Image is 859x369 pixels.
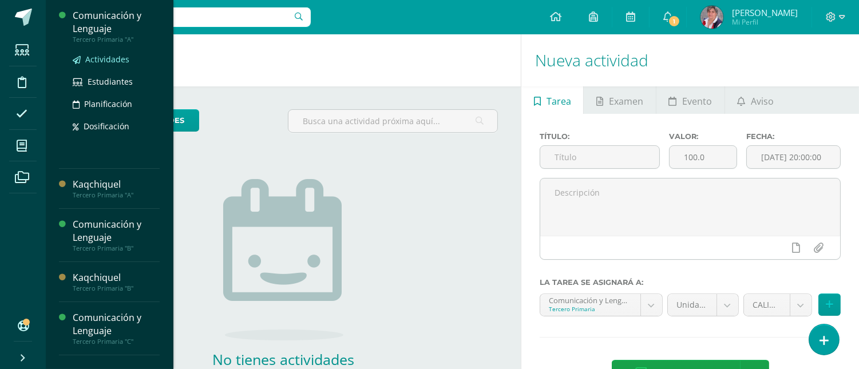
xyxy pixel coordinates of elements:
[751,88,774,115] span: Aviso
[747,146,840,168] input: Fecha de entrega
[73,244,160,252] div: Tercero Primaria "B"
[73,218,160,252] a: Comunicación y LenguajeTercero Primaria "B"
[73,271,160,292] a: KaqchiquelTercero Primaria "B"
[88,76,133,87] span: Estudiantes
[668,15,680,27] span: 1
[540,132,660,141] label: Título:
[84,121,129,132] span: Dosificación
[547,88,571,115] span: Tarea
[535,34,845,86] h1: Nueva actividad
[53,7,311,27] input: Busca un usuario...
[73,271,160,284] div: Kaqchiquel
[73,178,160,199] a: KaqchiquelTercero Primaria "A"
[540,278,841,287] label: La tarea se asignará a:
[700,6,723,29] img: de0b392ea95cf163f11ecc40b2d2a7f9.png
[73,284,160,292] div: Tercero Primaria "B"
[656,86,725,114] a: Evento
[725,86,786,114] a: Aviso
[73,191,160,199] div: Tercero Primaria "A"
[584,86,655,114] a: Examen
[732,7,798,18] span: [PERSON_NAME]
[73,53,160,66] a: Actividades
[73,311,160,346] a: Comunicación y LenguajeTercero Primaria "C"
[521,86,583,114] a: Tarea
[682,88,712,115] span: Evento
[549,294,631,305] div: Comunicación y Lenguaje 'A'
[288,110,497,132] input: Busca una actividad próxima aquí...
[732,17,798,27] span: Mi Perfil
[73,120,160,133] a: Dosificación
[73,9,160,43] a: Comunicación y LenguajeTercero Primaria "A"
[540,146,659,168] input: Título
[746,132,841,141] label: Fecha:
[753,294,781,316] span: CALIGRAFÍA (5.0%)
[73,9,160,35] div: Comunicación y Lenguaje
[73,75,160,88] a: Estudiantes
[169,350,398,369] h2: No tienes actividades
[73,35,160,43] div: Tercero Primaria "A"
[85,54,129,65] span: Actividades
[744,294,812,316] a: CALIGRAFÍA (5.0%)
[84,98,132,109] span: Planificación
[668,294,738,316] a: Unidad 4
[540,294,662,316] a: Comunicación y Lenguaje 'A'Tercero Primaria
[549,305,631,313] div: Tercero Primaria
[609,88,643,115] span: Examen
[73,338,160,346] div: Tercero Primaria "C"
[223,179,343,340] img: no_activities.png
[669,132,737,141] label: Valor:
[73,311,160,338] div: Comunicación y Lenguaje
[73,218,160,244] div: Comunicación y Lenguaje
[73,178,160,191] div: Kaqchiquel
[60,34,507,86] h1: Actividades
[670,146,737,168] input: Puntos máximos
[73,97,160,110] a: Planificación
[676,294,708,316] span: Unidad 4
